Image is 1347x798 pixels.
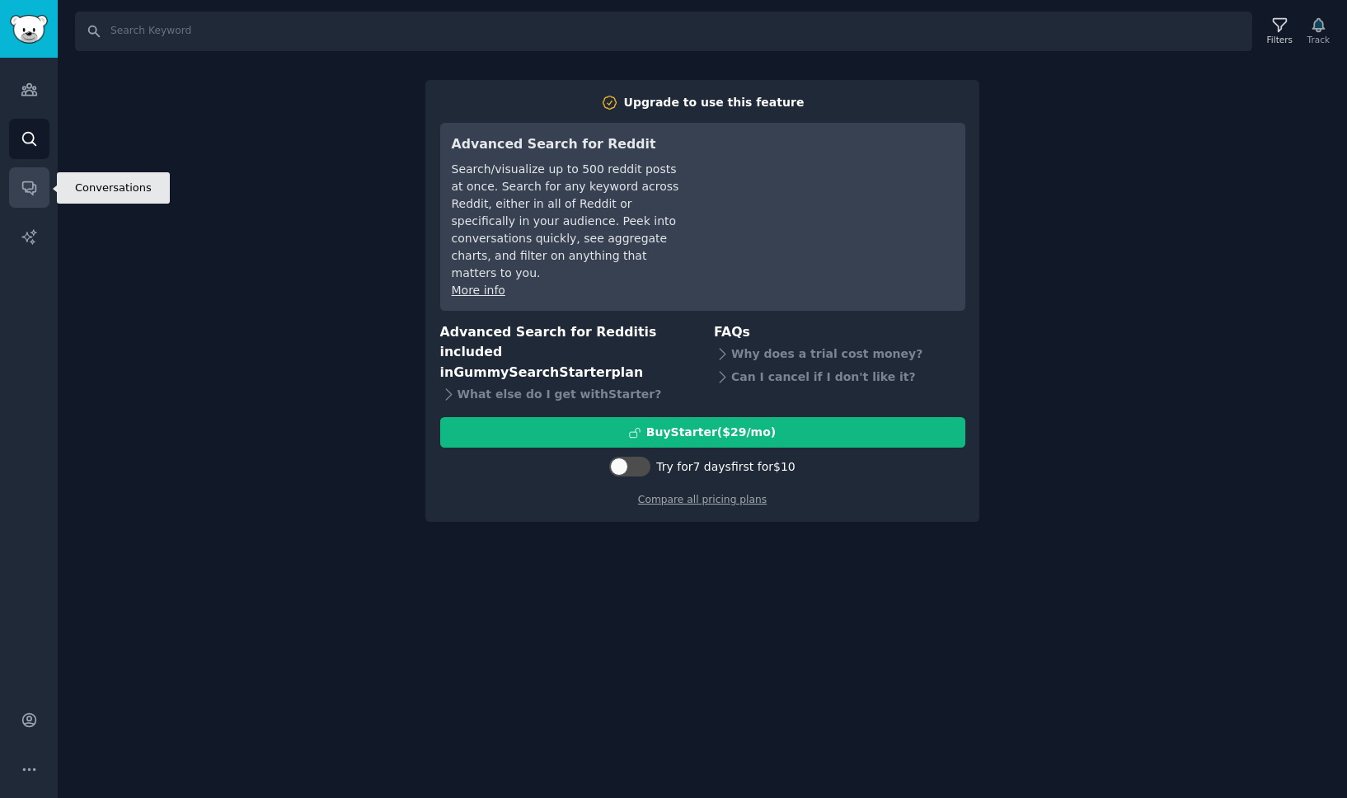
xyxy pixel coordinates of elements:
[714,342,965,365] div: Why does a trial cost money?
[714,365,965,388] div: Can I cancel if I don't like it?
[638,494,767,505] a: Compare all pricing plans
[440,322,692,383] h3: Advanced Search for Reddit is included in plan
[10,15,48,44] img: GummySearch logo
[1267,34,1293,45] div: Filters
[656,458,795,476] div: Try for 7 days first for $10
[624,94,805,111] div: Upgrade to use this feature
[75,12,1252,51] input: Search Keyword
[646,424,776,441] div: Buy Starter ($ 29 /mo )
[453,364,611,380] span: GummySearch Starter
[452,284,505,297] a: More info
[452,134,683,155] h3: Advanced Search for Reddit
[440,383,692,406] div: What else do I get with Starter ?
[440,417,965,448] button: BuyStarter($29/mo)
[706,134,954,258] iframe: YouTube video player
[452,161,683,282] div: Search/visualize up to 500 reddit posts at once. Search for any keyword across Reddit, either in ...
[714,322,965,343] h3: FAQs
